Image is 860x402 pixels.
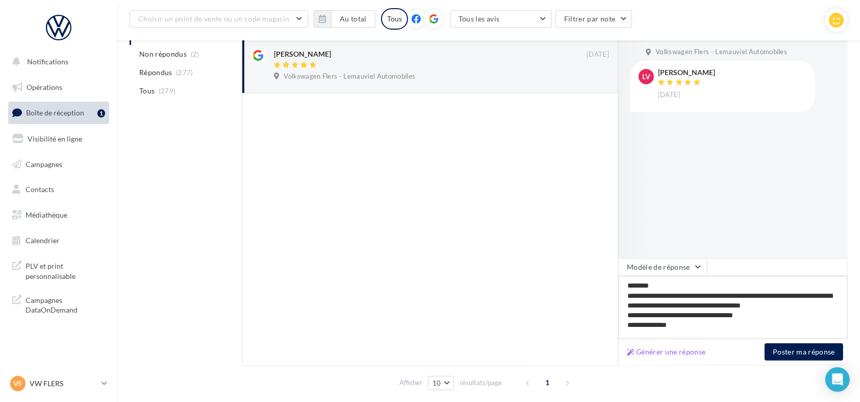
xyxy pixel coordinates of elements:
[6,230,111,251] a: Calendrier
[433,379,441,387] span: 10
[6,51,107,73] button: Notifications
[30,379,97,389] p: VW FLERS
[6,77,111,98] a: Opérations
[138,14,289,23] span: Choisir un point de vente ou un code magasin
[97,109,105,117] div: 1
[284,72,415,81] span: Volkswagen Flers - Lemauviel Automobiles
[587,50,609,59] span: [DATE]
[381,8,408,30] div: Tous
[6,204,111,226] a: Médiathèque
[26,108,84,117] span: Boîte de réception
[6,154,111,175] a: Campagnes
[191,50,199,58] span: (2)
[314,10,375,28] button: Au total
[159,87,176,95] span: (279)
[26,159,62,168] span: Campagnes
[6,179,111,200] a: Contacts
[8,374,109,393] a: VF VW FLERS
[28,134,82,143] span: Visibilité en ligne
[555,10,633,28] button: Filtrer par note
[274,49,331,59] div: [PERSON_NAME]
[27,57,68,66] span: Notifications
[139,49,187,59] span: Non répondus
[13,379,22,389] span: VF
[26,185,54,194] span: Contacts
[459,14,500,23] span: Tous les avis
[765,343,843,361] button: Poster ma réponse
[658,90,680,100] span: [DATE]
[6,128,111,150] a: Visibilité en ligne
[642,72,650,82] span: LV
[6,102,111,124] a: Boîte de réception1
[130,10,308,28] button: Choisir un point de vente ou un code magasin
[540,374,556,391] span: 1
[26,259,105,281] span: PLV et print personnalisable
[139,86,155,96] span: Tous
[618,258,707,276] button: Modèle de réponse
[655,48,787,57] span: Volkswagen Flers - Lemauviel Automobiles
[26,293,105,315] span: Campagnes DataOnDemand
[450,10,552,28] button: Tous les avis
[139,67,172,78] span: Répondus
[26,236,60,245] span: Calendrier
[428,376,454,390] button: 10
[6,255,111,285] a: PLV et print personnalisable
[825,367,850,392] div: Open Intercom Messenger
[460,378,502,388] span: résultats/page
[399,378,422,388] span: Afficher
[658,69,715,76] div: [PERSON_NAME]
[26,210,67,219] span: Médiathèque
[331,10,375,28] button: Au total
[27,83,62,91] span: Opérations
[6,289,111,319] a: Campagnes DataOnDemand
[176,68,193,77] span: (277)
[623,346,710,358] button: Générer une réponse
